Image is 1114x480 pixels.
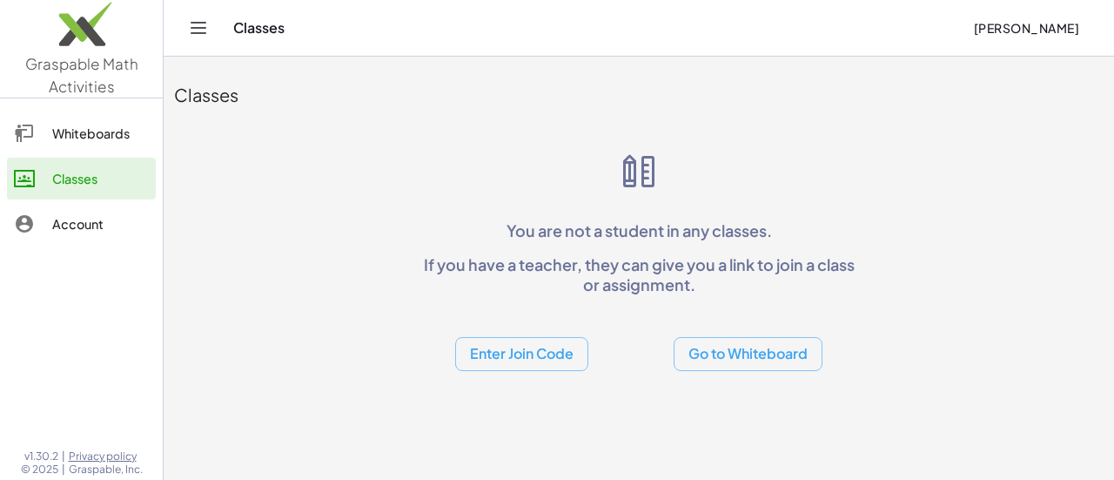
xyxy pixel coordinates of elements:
[24,450,58,463] span: v1.30.2
[25,54,138,96] span: Graspable Math Activities
[62,450,65,463] span: |
[7,203,156,245] a: Account
[62,463,65,477] span: |
[973,20,1079,36] span: [PERSON_NAME]
[69,450,143,463] a: Privacy policy
[185,14,212,42] button: Toggle navigation
[7,112,156,154] a: Whiteboards
[7,158,156,199] a: Classes
[174,83,1104,107] div: Classes
[52,168,149,189] div: Classes
[959,12,1093,44] button: [PERSON_NAME]
[52,213,149,234] div: Account
[69,463,143,477] span: Graspable, Inc.
[674,337,822,371] button: Go to Whiteboard
[21,463,58,477] span: © 2025
[416,220,862,240] p: You are not a student in any classes.
[416,254,862,295] p: If you have a teacher, they can give you a link to join a class or assignment.
[455,337,588,371] button: Enter Join Code
[52,123,149,144] div: Whiteboards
